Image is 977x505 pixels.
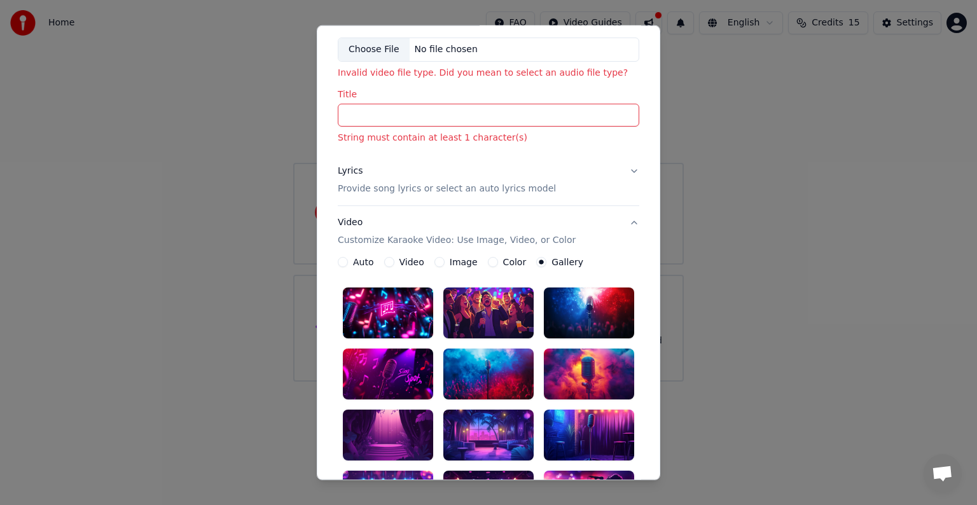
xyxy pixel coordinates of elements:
[353,258,374,266] label: Auto
[338,234,576,247] p: Customize Karaoke Video: Use Image, Video, or Color
[338,132,639,144] p: String must contain at least 1 character(s)
[450,258,478,266] label: Image
[399,258,424,266] label: Video
[338,155,639,205] button: LyricsProvide song lyrics or select an auto lyrics model
[338,183,556,195] p: Provide song lyrics or select an auto lyrics model
[338,165,363,177] div: Lyrics
[338,206,639,257] button: VideoCustomize Karaoke Video: Use Image, Video, or Color
[338,67,639,80] p: Invalid video file type. Did you mean to select an audio file type?
[551,258,583,266] label: Gallery
[503,258,527,266] label: Color
[338,216,576,247] div: Video
[410,43,483,56] div: No file chosen
[338,38,410,61] div: Choose File
[338,90,639,99] label: Title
